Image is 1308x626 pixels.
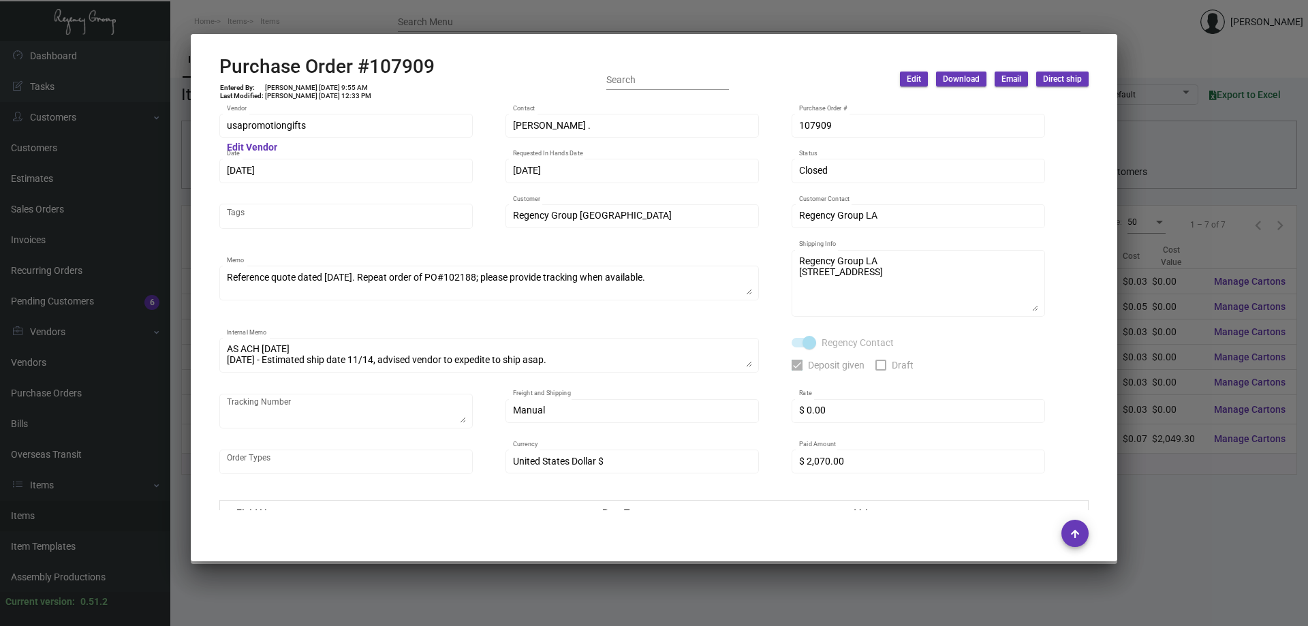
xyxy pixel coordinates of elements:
mat-hint: Edit Vendor [227,142,277,153]
th: Data Type [589,501,841,525]
button: Direct ship [1036,72,1089,87]
h2: Purchase Order #107909 [219,55,435,78]
span: Regency Contact [822,334,894,351]
button: Edit [900,72,928,87]
span: Edit [907,74,921,85]
span: Direct ship [1043,74,1082,85]
span: Manual [513,405,545,416]
td: [PERSON_NAME] [DATE] 9:55 AM [264,84,372,92]
th: Value [841,501,1088,525]
div: Current version: [5,595,75,609]
button: Email [995,72,1028,87]
button: Download [936,72,986,87]
span: Email [1001,74,1021,85]
td: [PERSON_NAME] [DATE] 12:33 PM [264,92,372,100]
span: Closed [799,165,828,176]
span: Download [943,74,980,85]
th: Field Name [220,501,589,525]
span: Draft [892,357,914,373]
span: Deposit given [808,357,865,373]
td: Last Modified: [219,92,264,100]
div: 0.51.2 [80,595,108,609]
td: Entered By: [219,84,264,92]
